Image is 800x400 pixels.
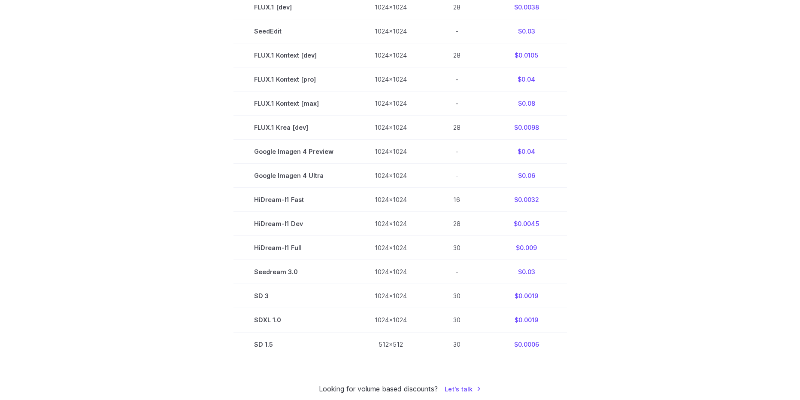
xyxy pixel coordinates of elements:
[486,188,567,212] td: $0.0032
[427,164,486,188] td: -
[354,332,427,356] td: 512x512
[427,140,486,164] td: -
[233,188,354,212] td: HiDream-I1 Fast
[233,116,354,140] td: FLUX.1 Krea [dev]
[233,92,354,116] td: FLUX.1 Kontext [max]
[427,19,486,43] td: -
[354,236,427,260] td: 1024x1024
[354,188,427,212] td: 1024x1024
[486,67,567,91] td: $0.04
[354,43,427,67] td: 1024x1024
[354,116,427,140] td: 1024x1024
[233,284,354,308] td: SD 3
[486,284,567,308] td: $0.0019
[427,188,486,212] td: 16
[354,308,427,332] td: 1024x1024
[486,92,567,116] td: $0.08
[354,260,427,284] td: 1024x1024
[486,43,567,67] td: $0.0105
[427,260,486,284] td: -
[427,92,486,116] td: -
[486,140,567,164] td: $0.04
[354,140,427,164] td: 1024x1024
[319,384,438,395] small: Looking for volume based discounts?
[233,260,354,284] td: Seedream 3.0
[427,284,486,308] td: 30
[486,260,567,284] td: $0.03
[233,19,354,43] td: SeedEdit
[427,308,486,332] td: 30
[354,92,427,116] td: 1024x1024
[427,43,486,67] td: 28
[427,212,486,236] td: 28
[486,308,567,332] td: $0.0019
[233,43,354,67] td: FLUX.1 Kontext [dev]
[233,164,354,188] td: Google Imagen 4 Ultra
[233,67,354,91] td: FLUX.1 Kontext [pro]
[233,332,354,356] td: SD 1.5
[233,236,354,260] td: HiDream-I1 Full
[486,236,567,260] td: $0.009
[486,212,567,236] td: $0.0045
[427,67,486,91] td: -
[354,67,427,91] td: 1024x1024
[427,332,486,356] td: 30
[233,140,354,164] td: Google Imagen 4 Preview
[486,164,567,188] td: $0.06
[427,236,486,260] td: 30
[354,284,427,308] td: 1024x1024
[354,212,427,236] td: 1024x1024
[486,19,567,43] td: $0.03
[233,212,354,236] td: HiDream-I1 Dev
[354,164,427,188] td: 1024x1024
[427,116,486,140] td: 28
[445,384,481,394] a: Let's talk
[354,19,427,43] td: 1024x1024
[486,332,567,356] td: $0.0006
[233,308,354,332] td: SDXL 1.0
[486,116,567,140] td: $0.0098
